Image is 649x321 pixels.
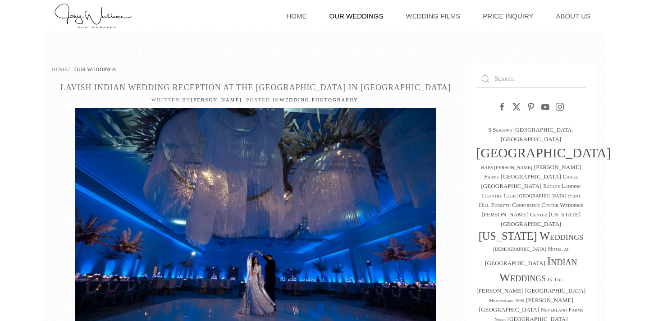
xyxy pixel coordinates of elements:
a: Atlanta (44 items) [476,146,611,160]
a: Frazer Center (2 items) [481,211,547,218]
nav: Breadcrumb [52,63,460,74]
input: Search [476,70,586,88]
a: Neverland Farms (2 items) [541,306,583,313]
a: 5 Seasons Atlanta (2 items) [489,126,574,133]
a: Bogle Farms (2 items) [484,164,581,180]
a: Meadowlark 1939 (1 item) [489,298,525,303]
a: King Plow Arts Center (2 items) [525,287,585,294]
a: Bradford House and Garden (2 items) [501,173,561,180]
a: Hotel at Avalon (2 items) [485,245,569,266]
a: Wedding Photography [279,97,358,102]
a: BAPS Shri Swaminarayan Mandir (1 item) [481,165,532,170]
a: Morgan View Farm (2 items) [479,297,573,313]
a: Georgia Tech Conference Center (2 items) [501,211,580,227]
a: Ashton Gardens (2 items) [501,136,561,142]
a: Fernbank Museum (1 item) [517,193,567,198]
a: Flint Hill (2 items) [479,192,580,208]
a: Eagles Landing Country Club (2 items) [481,183,581,199]
span: Our Weddings [74,66,116,73]
a: Holy Trinity Catholic Church (1 item) [493,247,546,252]
p: Written by . Posted in . [52,96,460,104]
a: Forsyth Conference Center Weddings (2 items) [491,202,583,208]
a: Indian Wedding Reception at The Hotel at Avalon In Alpharetta [75,223,436,232]
a: Lavish Indian Wedding Reception at the [GEOGRAPHIC_DATA] in [GEOGRAPHIC_DATA] [60,83,451,92]
a: Home [52,66,68,73]
a: Canoe Atlanta (2 items) [481,173,578,189]
a: Georgia Weddings (18 items) [479,230,584,242]
a: In The Woods (2 items) [476,276,563,294]
a: Indian Weddings (25 items) [499,255,577,284]
a: [PERSON_NAME] [191,97,242,102]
